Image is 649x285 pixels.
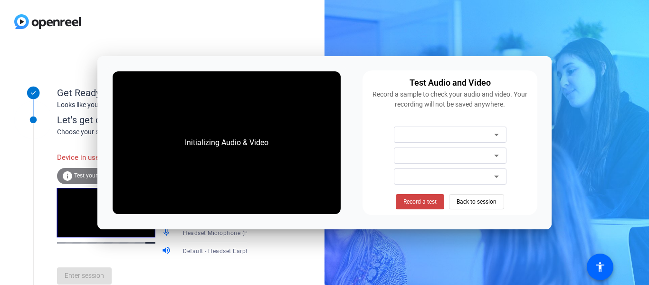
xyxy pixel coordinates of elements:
span: Test your audio and video [74,172,140,179]
button: Record a test [396,194,444,209]
span: Back to session [457,193,496,211]
div: Initializing Audio & Video [175,128,278,158]
mat-icon: info [62,170,73,182]
div: Record a sample to check your audio and video. Your recording will not be saved anywhere. [368,89,532,109]
div: Looks like you've been invited to join [57,100,247,110]
div: Let's get connected. [57,113,267,127]
mat-icon: volume_up [162,246,173,257]
div: Device in use [57,147,162,168]
div: Test Audio and Video [410,76,491,89]
div: Get Ready! [57,86,247,100]
mat-icon: accessibility [594,261,606,273]
span: Default - Headset Earphone (Plantronics Blackwire 3220 Series) [183,247,360,255]
mat-icon: mic_none [162,227,173,239]
div: Choose your settings [57,127,267,137]
span: Headset Microphone (Plantronics Blackwire 3220 Series) [183,229,341,236]
button: Back to session [449,194,504,209]
span: Record a test [403,197,437,206]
